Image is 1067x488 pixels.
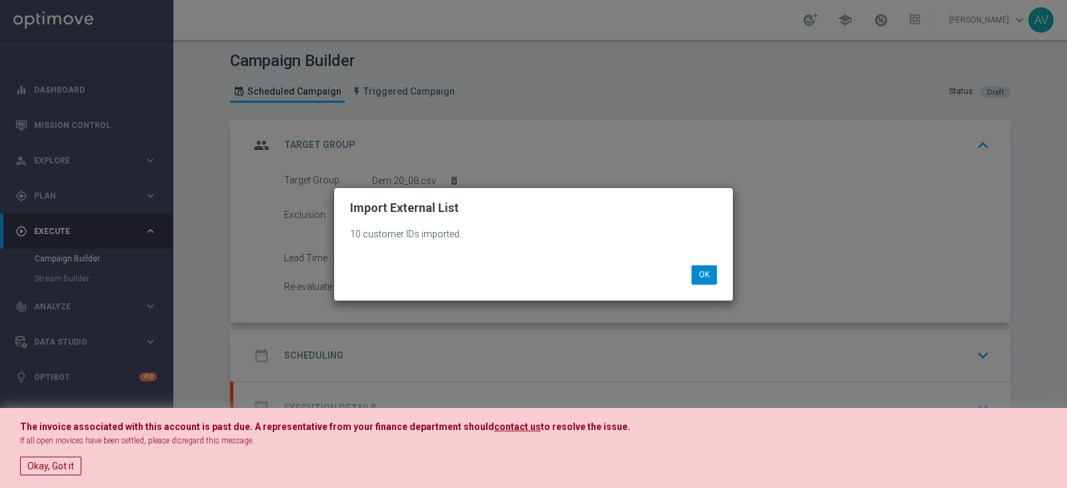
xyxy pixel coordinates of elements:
span: The invoice associated with this account is past due. A representative from your finance departme... [20,421,494,432]
h2: Import External List [350,201,459,215]
p: 10 customer IDs imported. [350,228,717,252]
a: contact us [494,421,541,433]
p: If all open inovices have been settled, please disregard this message. [20,435,1047,447]
button: Okay, Got it [20,457,81,475]
span: to resolve the issue. [541,421,630,432]
button: OK [692,265,717,284]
